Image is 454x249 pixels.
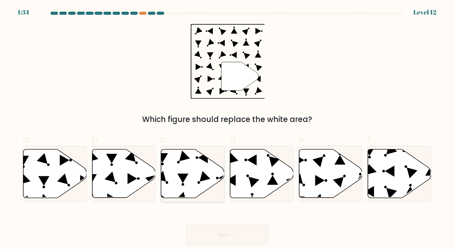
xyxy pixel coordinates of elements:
[413,8,436,17] div: Level 12
[367,133,372,145] span: f.
[186,225,268,245] button: Next
[92,133,99,145] span: b.
[160,133,167,145] span: c.
[230,133,237,145] span: d.
[26,114,428,125] div: Which figure should replace the white area?
[299,133,306,145] span: e.
[221,62,259,90] g: "
[23,133,30,145] span: a.
[18,8,29,17] div: 1:34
